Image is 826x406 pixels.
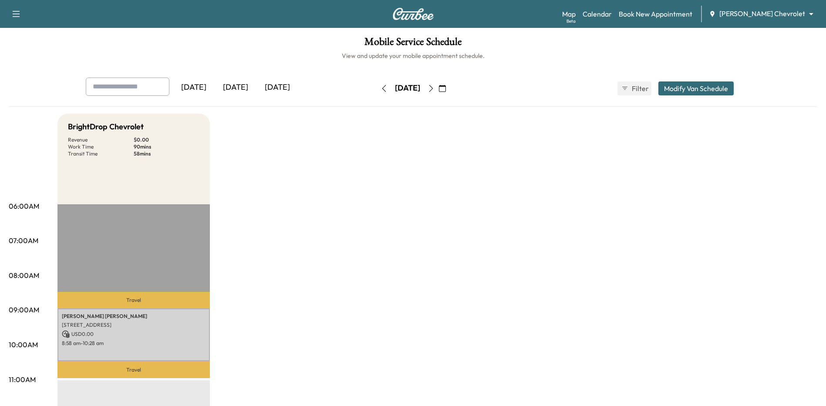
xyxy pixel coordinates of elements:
div: [DATE] [173,78,215,98]
span: [PERSON_NAME] Chevrolet [719,9,805,19]
p: Travel [57,292,210,308]
p: 90 mins [134,143,199,150]
p: 08:00AM [9,270,39,281]
div: Beta [566,18,576,24]
p: 10:00AM [9,339,38,350]
button: Filter [617,81,651,95]
img: Curbee Logo [392,8,434,20]
p: 8:58 am - 10:28 am [62,340,206,347]
p: $ 0.00 [134,136,199,143]
p: Transit Time [68,150,134,157]
h6: View and update your mobile appointment schedule. [9,51,817,60]
p: 07:00AM [9,235,38,246]
a: Calendar [583,9,612,19]
div: [DATE] [256,78,298,98]
p: 11:00AM [9,374,36,385]
div: [DATE] [215,78,256,98]
p: [STREET_ADDRESS] [62,321,206,328]
p: 09:00AM [9,304,39,315]
button: Modify Van Schedule [658,81,734,95]
p: [PERSON_NAME] [PERSON_NAME] [62,313,206,320]
p: 58 mins [134,150,199,157]
p: 06:00AM [9,201,39,211]
p: Travel [57,361,210,378]
p: Work Time [68,143,134,150]
span: Filter [632,83,647,94]
p: USD 0.00 [62,330,206,338]
h1: Mobile Service Schedule [9,37,817,51]
p: Revenue [68,136,134,143]
a: MapBeta [562,9,576,19]
div: [DATE] [395,83,420,94]
a: Book New Appointment [619,9,692,19]
h5: BrightDrop Chevrolet [68,121,144,133]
